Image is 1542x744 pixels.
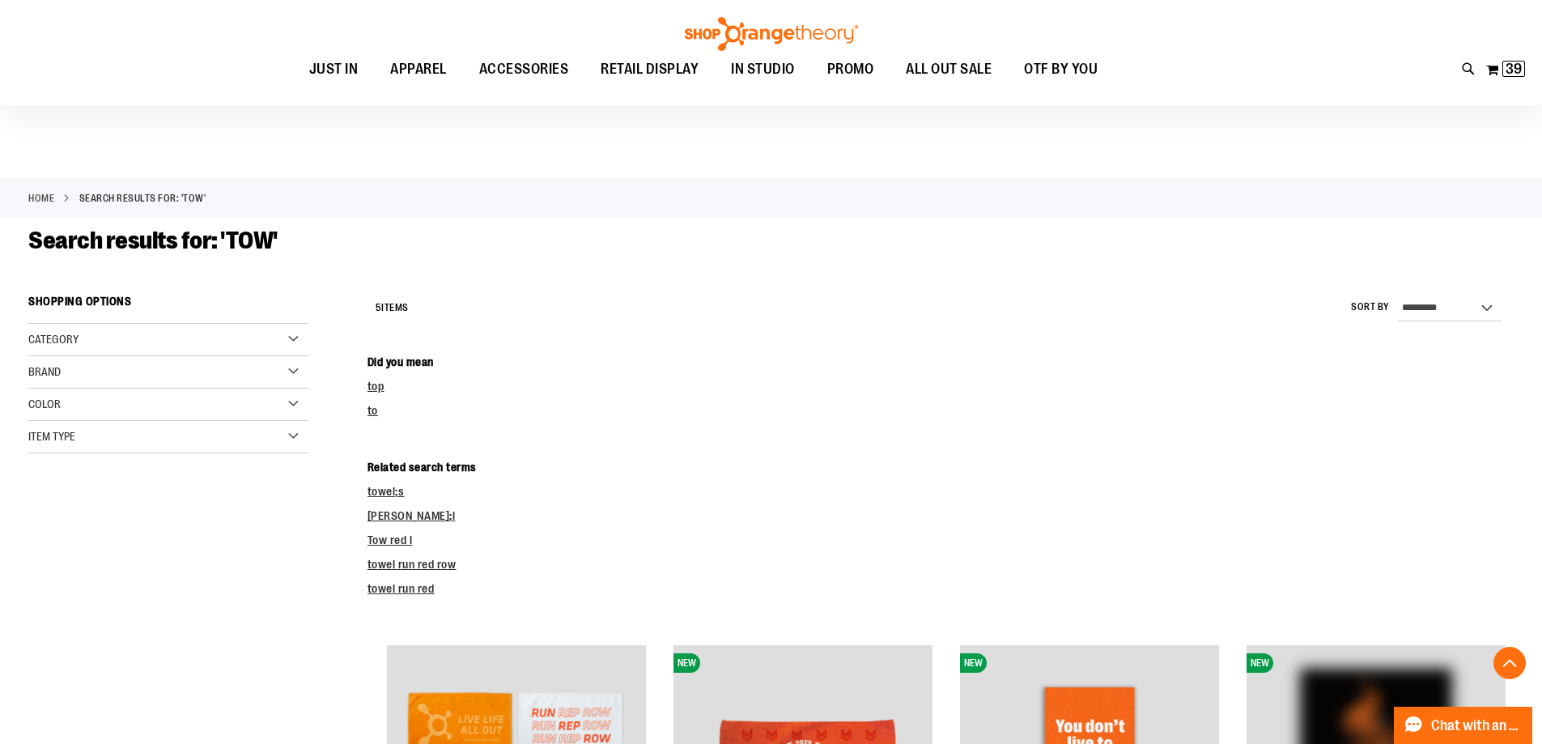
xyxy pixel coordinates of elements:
[601,51,699,87] span: RETAIL DISPLAY
[367,509,456,522] a: [PERSON_NAME];l
[827,51,874,87] span: PROMO
[1351,300,1390,314] label: Sort By
[376,302,382,313] span: 5
[1247,653,1273,673] span: NEW
[28,287,308,324] strong: Shopping Options
[673,653,700,673] span: NEW
[1493,647,1526,679] button: Back To Top
[906,51,992,87] span: ALL OUT SALE
[682,17,860,51] img: Shop Orangetheory
[367,404,378,417] a: to
[367,582,435,595] a: towel run red
[1431,718,1523,733] span: Chat with an Expert
[28,191,54,206] a: Home
[376,295,409,321] h2: Items
[367,459,1514,475] dt: Related search terms
[367,534,413,546] a: Tow red l
[731,51,795,87] span: IN STUDIO
[28,398,61,410] span: Color
[367,558,457,571] a: towel run red row
[367,380,384,393] a: top
[367,354,1514,370] dt: Did you mean
[28,227,278,254] span: Search results for: 'TOW'
[960,653,987,673] span: NEW
[79,191,206,206] strong: Search results for: 'TOW'
[367,485,405,498] a: towel;s
[1024,51,1098,87] span: OTF BY YOU
[1394,707,1533,744] button: Chat with an Expert
[479,51,569,87] span: ACCESSORIES
[28,430,75,443] span: Item Type
[1506,61,1522,77] span: 39
[28,365,61,378] span: Brand
[390,51,447,87] span: APPAREL
[28,333,79,346] span: Category
[309,51,359,87] span: JUST IN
